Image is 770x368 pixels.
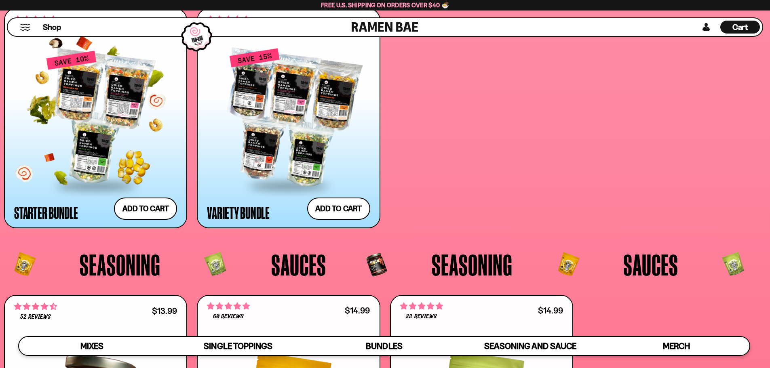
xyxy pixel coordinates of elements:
[204,341,272,351] span: Single Toppings
[19,337,165,355] a: Mixes
[311,337,457,355] a: Bundles
[20,314,51,320] span: 52 reviews
[623,250,678,280] span: Sauces
[720,18,760,36] div: Cart
[43,22,61,33] span: Shop
[213,313,244,320] span: 60 reviews
[80,250,160,280] span: Seasoning
[207,205,270,220] div: Variety Bundle
[114,198,177,220] button: Add to cart
[271,250,326,280] span: Sauces
[321,1,449,9] span: Free U.S. Shipping on Orders over $40 🍜
[165,337,311,355] a: Single Toppings
[197,8,380,229] a: 4.63 stars 6356 reviews $114.99 Variety Bundle Add to cart
[457,337,603,355] a: Seasoning and Sauce
[732,22,748,32] span: Cart
[14,301,57,312] span: 4.71 stars
[152,307,177,315] div: $13.99
[14,205,78,220] div: Starter Bundle
[366,341,402,351] span: Bundles
[406,313,437,320] span: 33 reviews
[80,341,103,351] span: Mixes
[307,198,370,220] button: Add to cart
[345,307,370,314] div: $14.99
[603,337,749,355] a: Merch
[538,307,563,314] div: $14.99
[20,24,31,31] button: Mobile Menu Trigger
[4,8,187,229] a: 4.71 stars 4845 reviews $69.99 Starter Bundle Add to cart
[400,301,443,311] span: 5.00 stars
[43,21,61,34] a: Shop
[663,341,690,351] span: Merch
[432,250,513,280] span: Seasoning
[207,301,250,311] span: 4.83 stars
[484,341,576,351] span: Seasoning and Sauce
